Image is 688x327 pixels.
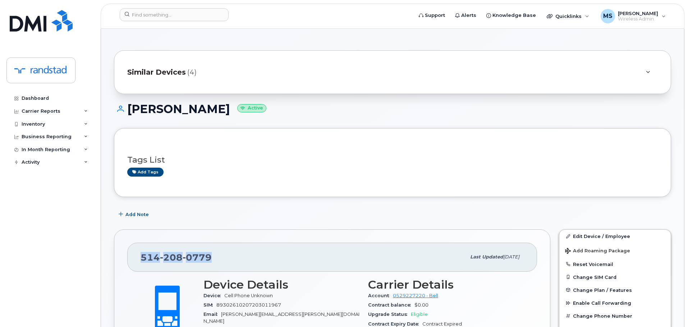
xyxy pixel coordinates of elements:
[368,278,524,291] h3: Carrier Details
[414,302,428,308] span: $0.00
[203,302,216,308] span: SIM
[559,284,671,296] button: Change Plan / Features
[559,243,671,258] button: Add Roaming Package
[503,254,519,260] span: [DATE]
[559,230,671,243] a: Edit Device / Employee
[565,248,630,255] span: Add Roaming Package
[559,309,671,322] button: Change Phone Number
[203,278,359,291] h3: Device Details
[559,271,671,284] button: Change SIM Card
[393,293,438,298] a: 0529227220 - Bell
[127,155,658,164] h3: Tags List
[470,254,503,260] span: Last updated
[203,293,224,298] span: Device
[368,321,422,327] span: Contract Expiry Date
[127,67,186,78] span: Similar Devices
[422,321,462,327] span: Contract Expired
[224,293,273,298] span: Cell Phone Unknown
[573,287,632,293] span: Change Plan / Features
[187,67,197,78] span: (4)
[114,208,155,221] button: Add Note
[183,252,212,263] span: 0779
[160,252,183,263] span: 208
[368,312,411,317] span: Upgrade Status
[559,258,671,271] button: Reset Voicemail
[216,302,281,308] span: 89302610207203011967
[203,312,221,317] span: Email
[203,312,359,323] span: [PERSON_NAME][EMAIL_ADDRESS][PERSON_NAME][DOMAIN_NAME]
[411,312,428,317] span: Eligible
[573,300,631,306] span: Enable Call Forwarding
[368,293,393,298] span: Account
[368,302,414,308] span: Contract balance
[125,211,149,218] span: Add Note
[114,103,671,115] h1: [PERSON_NAME]
[237,104,266,112] small: Active
[559,296,671,309] button: Enable Call Forwarding
[127,168,164,177] a: Add tags
[141,252,212,263] span: 514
